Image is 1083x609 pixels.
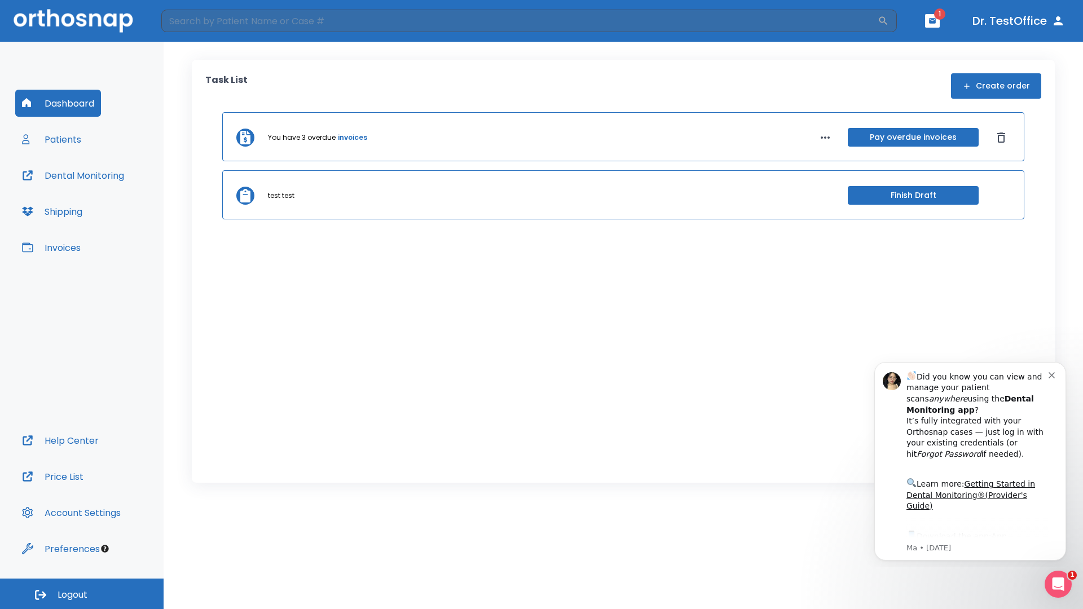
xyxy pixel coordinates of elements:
[58,589,87,601] span: Logout
[1068,571,1077,580] span: 1
[338,133,367,143] a: invoices
[15,535,107,562] button: Preferences
[15,198,89,225] button: Shipping
[934,8,945,20] span: 1
[14,9,133,32] img: Orthosnap
[15,499,127,526] button: Account Settings
[1045,571,1072,598] iframe: Intercom live chat
[848,128,979,147] button: Pay overdue invoices
[15,234,87,261] button: Invoices
[15,162,131,189] button: Dental Monitoring
[49,177,191,235] div: Download the app: | ​ Let us know if you need help getting started!
[15,90,101,117] button: Dashboard
[191,17,200,27] button: Dismiss notification
[968,11,1069,31] button: Dr. TestOffice
[857,352,1083,567] iframe: Intercom notifications message
[205,73,248,99] p: Task List
[49,191,191,201] p: Message from Ma, sent 5w ago
[268,191,294,201] p: test test
[161,10,878,32] input: Search by Patient Name or Case #
[15,463,90,490] button: Price List
[15,427,105,454] button: Help Center
[49,180,149,200] a: App Store
[100,544,110,554] div: Tooltip anchor
[15,126,88,153] button: Patients
[268,133,336,143] p: You have 3 overdue
[951,73,1041,99] button: Create order
[992,129,1010,147] button: Dismiss
[848,186,979,205] button: Finish Draft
